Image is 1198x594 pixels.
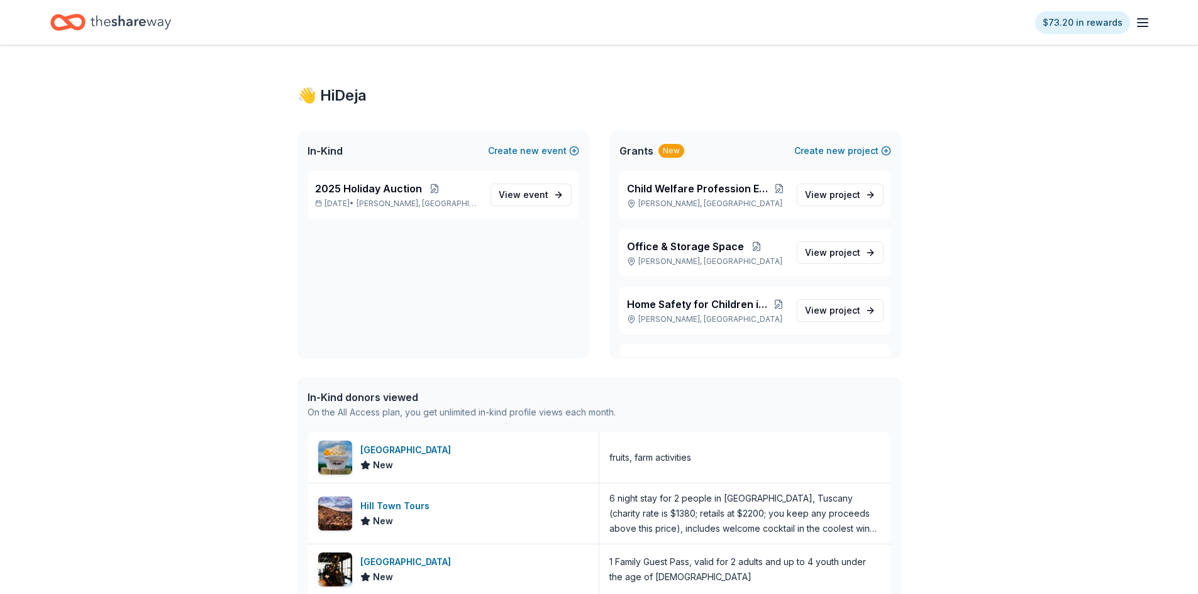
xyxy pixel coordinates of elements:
div: On the All Access plan, you get unlimited in-kind profile views each month. [308,405,616,420]
span: New [373,514,393,529]
span: View [805,303,860,318]
span: View [499,187,548,202]
a: View event [491,184,572,206]
span: Kinship [PERSON_NAME] Home Approval Project [627,355,772,370]
span: New [373,569,393,585]
img: Image for Atlanta History Center [318,553,352,586]
a: $73.20 in rewards [1035,11,1130,34]
button: Createnewevent [488,143,579,158]
div: [GEOGRAPHIC_DATA] [360,554,456,569]
a: View project [797,184,884,206]
div: 1 Family Guest Pass, valid for 2 adults and up to 4 youth under the age of [DEMOGRAPHIC_DATA] [609,554,881,585]
div: fruits, farm activities [609,450,691,465]
a: View project [797,299,884,322]
div: In-Kind donors viewed [308,390,616,405]
a: Home [50,8,171,37]
button: Createnewproject [794,143,891,158]
span: [PERSON_NAME], [GEOGRAPHIC_DATA] [357,199,480,209]
span: Child Welfare Profession Expansion and Investment [627,181,772,196]
span: 2025 Holiday Auction [315,181,422,196]
span: project [829,247,860,258]
span: View [805,187,860,202]
span: Grants [619,143,653,158]
img: Image for Southern Belle Farm [318,441,352,475]
span: new [520,143,539,158]
span: project [829,305,860,316]
div: [GEOGRAPHIC_DATA] [360,443,456,458]
img: Image for Hill Town Tours [318,497,352,531]
div: New [658,144,684,158]
span: In-Kind [308,143,343,158]
p: [DATE] • [315,199,480,209]
p: [PERSON_NAME], [GEOGRAPHIC_DATA] [627,199,787,209]
div: Hill Town Tours [360,498,435,514]
a: View project [797,241,884,264]
span: Home Safety for Children in Out-of-Home Care [627,297,771,312]
span: event [523,189,548,200]
div: 👋 Hi Deja [297,85,901,106]
span: new [826,143,845,158]
p: [PERSON_NAME], [GEOGRAPHIC_DATA] [627,256,787,267]
div: 6 night stay for 2 people in [GEOGRAPHIC_DATA], Tuscany (charity rate is $1380; retails at $2200;... [609,491,881,536]
p: [PERSON_NAME], [GEOGRAPHIC_DATA] [627,314,787,324]
span: New [373,458,393,473]
span: View [805,245,860,260]
span: project [829,189,860,200]
span: Office & Storage Space [627,239,744,254]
